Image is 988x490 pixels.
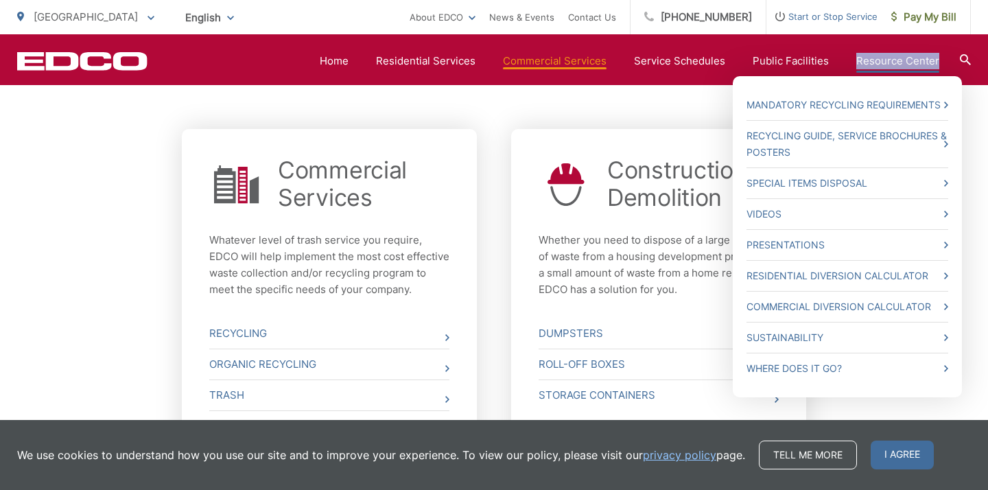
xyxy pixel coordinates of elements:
[871,441,934,469] span: I agree
[539,318,779,349] a: Dumpsters
[209,349,449,380] a: Organic Recycling
[746,268,948,284] a: Residential Diversion Calculator
[209,318,449,349] a: Recycling
[746,175,948,191] a: Special Items Disposal
[607,156,779,211] a: Construction & Demolition
[746,299,948,315] a: Commercial Diversion Calculator
[17,447,745,463] p: We use cookies to understand how you use our site and to improve your experience. To view our pol...
[410,9,475,25] a: About EDCO
[539,349,779,380] a: Roll-Off Boxes
[746,128,948,161] a: Recycling Guide, Service Brochures & Posters
[753,53,829,69] a: Public Facilities
[568,9,616,25] a: Contact Us
[278,156,449,211] a: Commercial Services
[376,53,475,69] a: Residential Services
[489,9,554,25] a: News & Events
[643,447,716,463] a: privacy policy
[891,9,956,25] span: Pay My Bill
[856,53,939,69] a: Resource Center
[34,10,138,23] span: [GEOGRAPHIC_DATA]
[746,97,948,113] a: Mandatory Recycling Requirements
[320,53,349,69] a: Home
[209,232,449,298] p: Whatever level of trash service you require, EDCO will help implement the most cost effective was...
[539,380,779,410] a: Storage Containers
[746,329,948,346] a: Sustainability
[209,411,449,441] a: Roll-Off Boxes
[209,380,449,410] a: Trash
[539,232,779,298] p: Whether you need to dispose of a large amount of waste from a housing development project, or a s...
[175,5,244,30] span: English
[503,53,607,69] a: Commercial Services
[17,51,148,71] a: EDCD logo. Return to the homepage.
[746,206,948,222] a: Videos
[746,360,948,377] a: Where Does it Go?
[759,441,857,469] a: Tell me more
[634,53,725,69] a: Service Schedules
[746,237,948,253] a: Presentations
